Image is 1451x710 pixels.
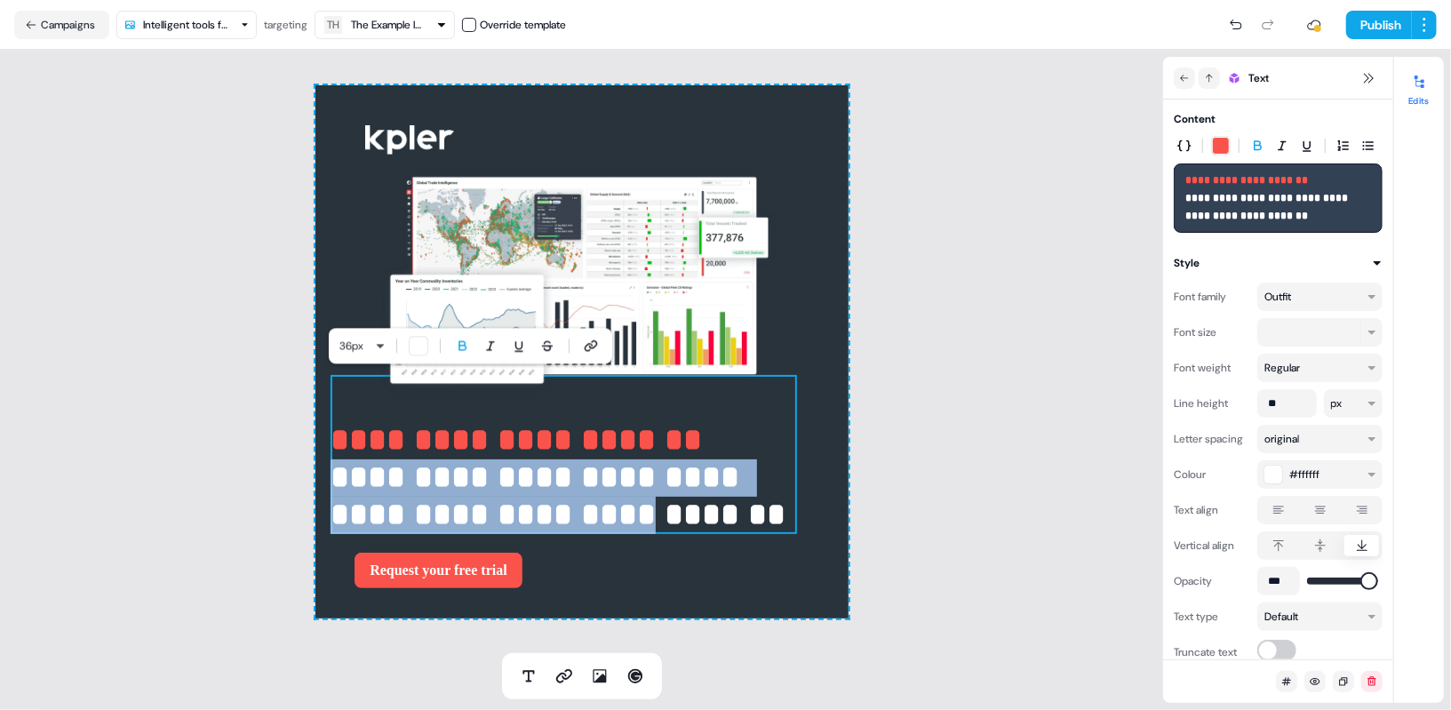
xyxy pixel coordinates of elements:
[1174,460,1250,489] div: Colour
[1264,359,1300,377] div: Regular
[379,161,779,410] img: Image
[1264,288,1363,306] div: Outfit
[332,335,375,356] button: 36px
[1346,11,1412,39] button: Publish
[264,16,307,34] div: targeting
[14,11,109,39] button: Campaigns
[365,114,454,167] img: Image
[143,16,234,34] div: Intelligent tools for trade
[315,11,455,39] button: THThe Example logistics
[1394,68,1444,107] button: Edits
[355,553,522,588] button: Request your free trial
[339,337,363,355] span: 36 px
[1174,425,1250,453] div: Letter spacing
[1174,283,1250,311] div: Font family
[1174,110,1216,128] div: Content
[1257,283,1383,311] button: Outfit
[1248,69,1269,87] span: Text
[1174,602,1250,631] div: Text type
[1174,254,1200,272] div: Style
[1174,531,1250,560] div: Vertical align
[1174,254,1383,272] button: Style
[1174,496,1250,524] div: Text align
[327,16,339,34] div: TH
[1331,395,1343,412] div: px
[351,16,422,34] div: The Example logistics
[1174,567,1250,595] div: Opacity
[1289,466,1319,483] span: #ffffff
[1174,318,1250,347] div: Font size
[1264,608,1298,626] div: Default
[1257,460,1383,489] button: #ffffff
[1264,430,1299,448] div: original
[1174,354,1250,382] div: Font weight
[1174,389,1250,418] div: Line height
[1174,638,1250,666] div: Truncate text
[480,16,566,34] div: Override template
